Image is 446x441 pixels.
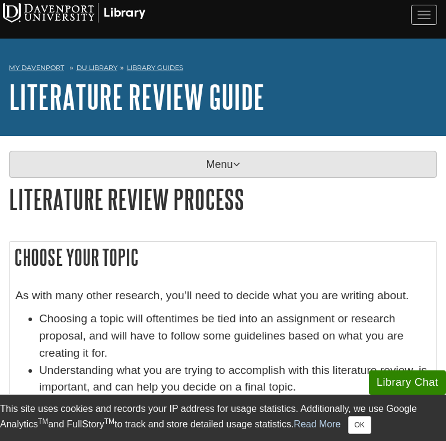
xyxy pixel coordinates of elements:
a: Read More [294,419,340,429]
a: DU Library [77,64,117,72]
a: My Davenport [9,63,64,73]
li: Choosing a topic will oftentimes be tied into an assignment or research proposal, and will have t... [39,310,431,361]
h2: Choose your topic [9,242,437,273]
sup: TM [104,417,114,426]
li: Understanding what you are trying to accomplish with this literature review, is important, and ca... [39,362,431,396]
h1: Literature Review Process [9,184,437,214]
a: Library Guides [127,64,183,72]
p: Menu [9,151,437,178]
sup: TM [38,417,48,426]
p: As with many other research, you’ll need to decide what you are writing about. [15,287,431,304]
img: Davenport University Logo [3,3,145,23]
button: Close [348,416,371,434]
button: Library Chat [369,370,446,395]
a: Literature Review Guide [9,78,265,115]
